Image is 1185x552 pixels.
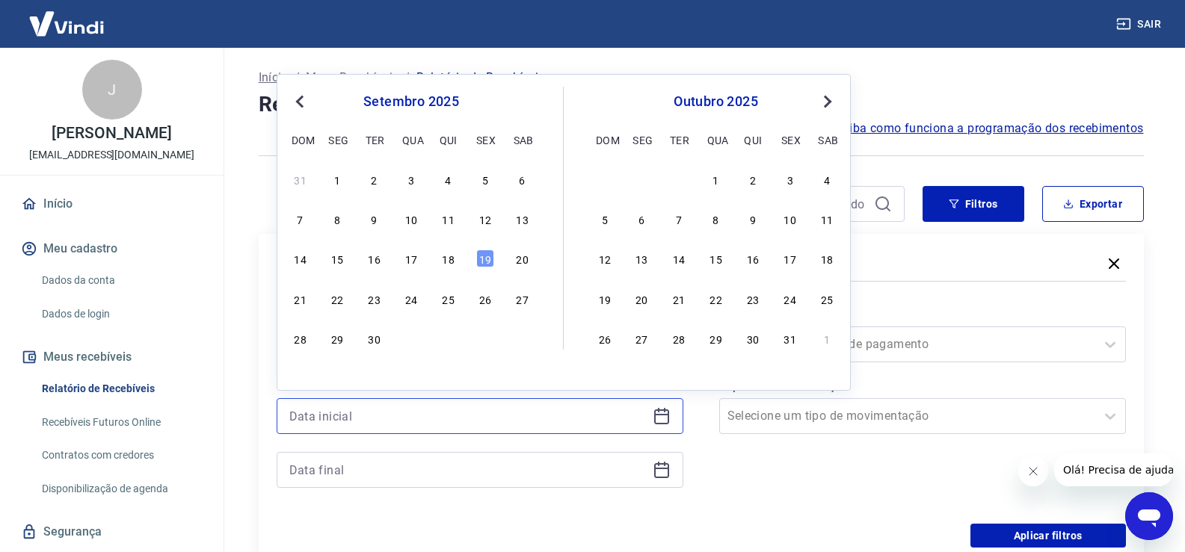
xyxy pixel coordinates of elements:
div: sex [476,131,494,149]
div: qui [440,131,458,149]
div: Choose segunda-feira, 22 de setembro de 2025 [328,290,346,308]
a: Início [259,69,289,87]
div: Choose sábado, 4 de outubro de 2025 [818,170,836,188]
button: Meu cadastro [18,232,206,265]
div: Choose quinta-feira, 16 de outubro de 2025 [744,249,762,267]
div: Choose quarta-feira, 17 de setembro de 2025 [402,249,420,267]
div: Choose quinta-feira, 2 de outubro de 2025 [744,170,762,188]
div: Choose sábado, 13 de setembro de 2025 [514,210,532,228]
a: Contratos com credores [36,440,206,471]
div: outubro 2025 [594,93,838,111]
div: Choose terça-feira, 30 de setembro de 2025 [366,329,384,347]
div: Choose quarta-feira, 3 de setembro de 2025 [402,170,420,188]
div: Choose quinta-feira, 25 de setembro de 2025 [440,290,458,308]
div: Choose terça-feira, 9 de setembro de 2025 [366,210,384,228]
div: Choose quinta-feira, 18 de setembro de 2025 [440,249,458,267]
p: [PERSON_NAME] [52,125,171,141]
button: Previous Month [291,93,309,111]
div: Choose sexta-feira, 24 de outubro de 2025 [781,290,799,308]
div: Choose sexta-feira, 19 de setembro de 2025 [476,249,494,267]
label: Tipo de Movimentação [722,377,1123,395]
button: Exportar [1042,186,1144,222]
div: Choose segunda-feira, 6 de outubro de 2025 [632,210,650,228]
div: Choose sexta-feira, 17 de outubro de 2025 [781,249,799,267]
div: sab [514,131,532,149]
div: Choose quinta-feira, 9 de outubro de 2025 [744,210,762,228]
iframe: Fechar mensagem [1018,456,1048,486]
button: Aplicar filtros [970,524,1126,548]
div: Choose terça-feira, 14 de outubro de 2025 [670,249,688,267]
div: Choose quarta-feira, 1 de outubro de 2025 [402,329,420,347]
p: / [404,69,410,87]
div: Choose segunda-feira, 29 de setembro de 2025 [328,329,346,347]
div: Choose domingo, 14 de setembro de 2025 [292,249,310,267]
input: Data inicial [289,405,647,427]
div: Choose domingo, 28 de setembro de 2025 [596,170,614,188]
div: Choose segunda-feira, 15 de setembro de 2025 [328,249,346,267]
iframe: Mensagem da empresa [1054,453,1173,486]
div: Choose quarta-feira, 22 de outubro de 2025 [707,290,725,308]
p: [EMAIL_ADDRESS][DOMAIN_NAME] [29,147,194,163]
a: Disponibilização de agenda [36,474,206,504]
div: ter [366,131,384,149]
div: sex [781,131,799,149]
div: Choose sexta-feira, 12 de setembro de 2025 [476,210,494,228]
div: Choose sexta-feira, 5 de setembro de 2025 [476,170,494,188]
div: qua [402,131,420,149]
div: Choose sexta-feira, 3 de outubro de 2025 [781,170,799,188]
div: Choose terça-feira, 23 de setembro de 2025 [366,290,384,308]
div: qui [744,131,762,149]
div: Choose quarta-feira, 29 de outubro de 2025 [707,329,725,347]
div: Choose terça-feira, 28 de outubro de 2025 [670,329,688,347]
div: Choose domingo, 12 de outubro de 2025 [596,249,614,267]
div: Choose sexta-feira, 10 de outubro de 2025 [781,210,799,228]
button: Sair [1113,10,1167,38]
div: Choose domingo, 5 de outubro de 2025 [596,210,614,228]
button: Filtros [923,186,1024,222]
img: Vindi [18,1,115,46]
div: Choose terça-feira, 16 de setembro de 2025 [366,249,384,267]
div: dom [596,131,614,149]
div: month 2025-10 [594,168,838,349]
div: Choose segunda-feira, 13 de outubro de 2025 [632,249,650,267]
div: Choose sábado, 1 de novembro de 2025 [818,329,836,347]
iframe: Botão para abrir a janela de mensagens [1125,492,1173,540]
div: Choose quarta-feira, 8 de outubro de 2025 [707,210,725,228]
div: Choose quarta-feira, 15 de outubro de 2025 [707,249,725,267]
div: Choose sábado, 11 de outubro de 2025 [818,210,836,228]
div: Choose terça-feira, 21 de outubro de 2025 [670,290,688,308]
div: Choose sábado, 18 de outubro de 2025 [818,249,836,267]
div: seg [328,131,346,149]
div: Choose sábado, 27 de setembro de 2025 [514,290,532,308]
a: Dados da conta [36,265,206,296]
div: Choose terça-feira, 2 de setembro de 2025 [366,170,384,188]
div: seg [632,131,650,149]
div: Choose sábado, 20 de setembro de 2025 [514,249,532,267]
div: Choose domingo, 26 de outubro de 2025 [596,329,614,347]
div: Choose sexta-feira, 3 de outubro de 2025 [476,329,494,347]
div: Choose sábado, 6 de setembro de 2025 [514,170,532,188]
div: Choose segunda-feira, 29 de setembro de 2025 [632,170,650,188]
div: Choose domingo, 7 de setembro de 2025 [292,210,310,228]
div: ter [670,131,688,149]
div: Choose domingo, 21 de setembro de 2025 [292,290,310,308]
div: Choose terça-feira, 7 de outubro de 2025 [670,210,688,228]
div: Choose quarta-feira, 1 de outubro de 2025 [707,170,725,188]
div: Choose terça-feira, 30 de setembro de 2025 [670,170,688,188]
p: Relatório de Recebíveis [416,69,545,87]
label: Forma de Pagamento [722,306,1123,323]
div: Choose domingo, 28 de setembro de 2025 [292,329,310,347]
input: Data final [289,459,647,481]
a: Segurança [18,515,206,548]
div: Choose segunda-feira, 8 de setembro de 2025 [328,210,346,228]
a: Recebíveis Futuros Online [36,407,206,438]
div: Choose domingo, 31 de agosto de 2025 [292,170,310,188]
div: Choose sexta-feira, 31 de outubro de 2025 [781,329,799,347]
a: Dados de login [36,299,206,329]
button: Meus recebíveis [18,341,206,373]
a: Meus Recebíveis [306,69,398,87]
div: J [82,60,142,120]
div: Choose quinta-feira, 30 de outubro de 2025 [744,329,762,347]
div: Choose quinta-feira, 11 de setembro de 2025 [440,210,458,228]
